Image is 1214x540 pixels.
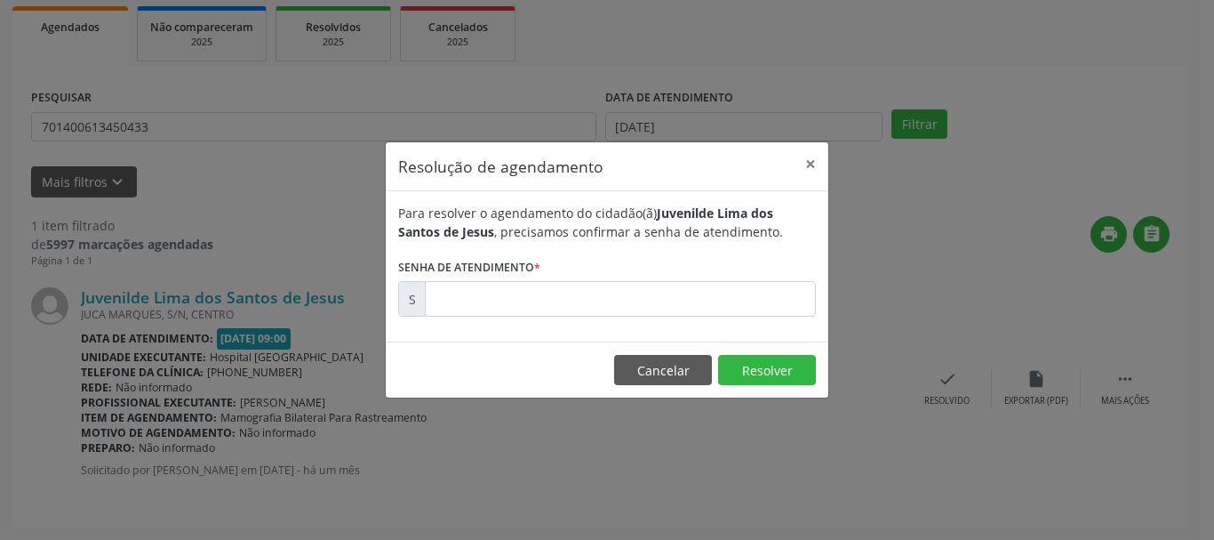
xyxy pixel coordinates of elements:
[398,155,603,178] h5: Resolução de agendamento
[614,355,712,385] button: Cancelar
[793,142,828,186] button: Close
[398,254,540,281] label: Senha de atendimento
[398,281,426,317] div: S
[718,355,816,385] button: Resolver
[398,204,816,241] div: Para resolver o agendamento do cidadão(ã) , precisamos confirmar a senha de atendimento.
[398,205,773,240] b: Juvenilde Lima dos Santos de Jesus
